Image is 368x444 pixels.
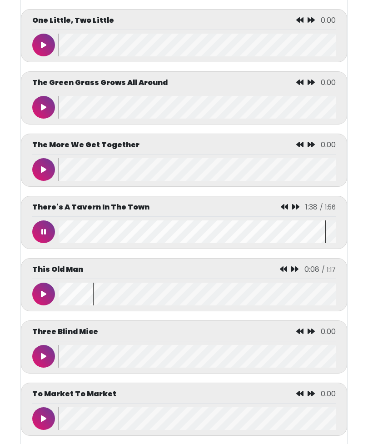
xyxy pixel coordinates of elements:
span: 0.00 [321,140,336,150]
span: 1:38 [305,202,318,212]
span: 0.00 [321,389,336,399]
span: 0:08 [304,264,319,274]
span: 0.00 [321,77,336,88]
p: This Old Man [32,264,83,275]
span: / 1:17 [322,265,336,274]
span: 0.00 [321,15,336,25]
p: There's A Tavern In The Town [32,202,149,213]
p: The More We Get Together [32,140,139,150]
p: One Little, Two Little [32,15,114,26]
span: 0.00 [321,326,336,337]
p: The Green Grass Grows All Around [32,77,168,88]
span: / 1:56 [320,203,336,212]
p: Three Blind Mice [32,326,98,337]
p: To Market To Market [32,389,116,399]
